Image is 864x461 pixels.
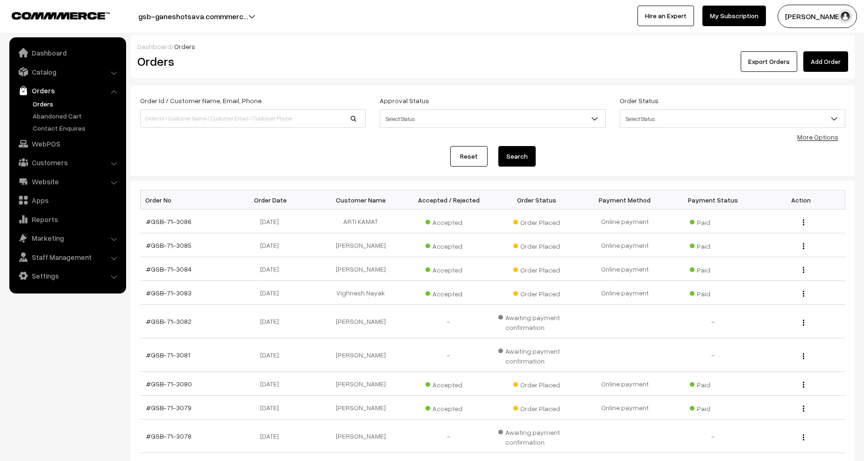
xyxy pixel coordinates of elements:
td: [PERSON_NAME] [317,305,405,338]
a: #GSB-71-3083 [146,289,191,297]
span: Order Placed [513,286,560,299]
button: [PERSON_NAME] [778,5,857,28]
span: Awaiting payment confirmation [498,425,575,447]
a: #GSB-71-3079 [146,404,191,412]
h2: Orders [137,54,365,69]
span: Paid [690,401,737,413]
td: ARTI KAMAT [317,210,405,233]
a: Dashboard [12,44,123,61]
th: Payment Status [669,190,757,210]
span: Awaiting payment confirmation [498,310,575,332]
th: Order Date [228,190,317,210]
span: Select Status [380,111,605,127]
td: [PERSON_NAME] [317,372,405,396]
a: Dashboard [137,42,171,50]
a: Staff Management [12,249,123,265]
a: #GSB-71-3078 [146,432,191,440]
span: Order Placed [513,239,560,251]
td: [DATE] [228,419,317,453]
span: Accepted [425,286,472,299]
a: Catalog [12,63,123,80]
span: Paid [690,215,737,227]
img: Menu [803,405,804,412]
button: Export Orders [741,51,797,72]
th: Payment Method [581,190,669,210]
button: Search [498,146,536,167]
span: Accepted [425,239,472,251]
td: - [404,338,493,372]
a: WebPOS [12,135,123,152]
td: Online payment [581,396,669,419]
td: [DATE] [228,338,317,372]
img: Menu [803,267,804,273]
a: Marketing [12,230,123,246]
a: Customers [12,154,123,171]
img: Menu [803,320,804,326]
span: Select Status [380,109,605,128]
td: [DATE] [228,233,317,257]
td: [PERSON_NAME] [317,257,405,281]
td: [DATE] [228,396,317,419]
a: Orders [30,99,123,109]
td: [DATE] [228,281,317,305]
span: Order Placed [513,377,560,390]
img: user [838,9,852,23]
a: Contact Enquires [30,123,123,133]
a: #GSB-71-3081 [146,351,190,359]
span: Accepted [425,215,472,227]
img: Menu [803,243,804,249]
img: Menu [803,353,804,359]
a: Reset [450,146,488,167]
th: Order Status [493,190,581,210]
span: Order Placed [513,263,560,275]
img: Menu [803,291,804,297]
a: #GSB-71-3085 [146,241,191,249]
img: Menu [803,219,804,225]
td: Vighnesh Nayak [317,281,405,305]
td: - [404,305,493,338]
span: Order Placed [513,401,560,413]
td: [DATE] [228,257,317,281]
td: [PERSON_NAME] [317,338,405,372]
span: Select Status [620,111,845,127]
span: Select Status [620,109,845,128]
a: Apps [12,192,123,209]
a: Abandoned Cart [30,111,123,121]
a: Reports [12,211,123,228]
span: Orders [174,42,195,50]
a: #GSB-71-3086 [146,217,191,225]
td: [DATE] [228,372,317,396]
img: Menu [803,434,804,440]
td: Online payment [581,257,669,281]
a: My Subscription [702,6,766,26]
td: Online payment [581,233,669,257]
span: Paid [690,239,737,251]
td: [PERSON_NAME] [317,396,405,419]
div: / [137,42,848,51]
td: - [669,419,757,453]
a: More Options [797,133,838,141]
td: Online payment [581,281,669,305]
td: [PERSON_NAME] [317,233,405,257]
a: #GSB-71-3082 [146,317,191,325]
span: Paid [690,377,737,390]
label: Order Status [620,96,659,105]
span: Paid [690,286,737,299]
th: Accepted / Rejected [404,190,493,210]
td: Online payment [581,372,669,396]
span: Awaiting payment confirmation [498,344,575,366]
button: gsb-ganeshotsava.commmerc… [106,5,281,28]
span: Accepted [425,401,472,413]
a: Settings [12,267,123,284]
input: Order Id / Customer Name / Customer Email / Customer Phone [140,109,366,128]
span: Order Placed [513,215,560,227]
a: Add Order [803,51,848,72]
td: [DATE] [228,210,317,233]
th: Customer Name [317,190,405,210]
td: - [404,419,493,453]
a: Website [12,173,123,190]
td: [PERSON_NAME] [317,419,405,453]
th: Action [757,190,845,210]
td: - [669,305,757,338]
td: - [669,338,757,372]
